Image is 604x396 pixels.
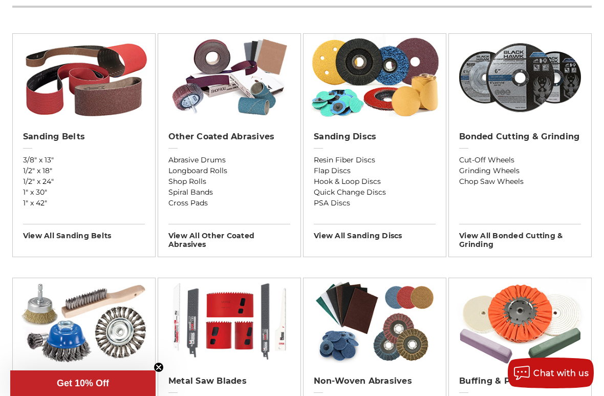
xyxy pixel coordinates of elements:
[314,187,436,198] a: Quick Change Discs
[459,376,581,386] h2: Buffing & Polishing
[508,358,594,388] button: Chat with us
[314,132,436,142] h2: Sanding Discs
[23,155,145,165] a: 3/8" x 13"
[168,224,290,249] h3: View All other coated abrasives
[163,34,296,121] img: Other Coated Abrasives
[23,165,145,176] a: 1/2" x 18"
[168,176,290,187] a: Shop Rolls
[314,165,436,176] a: Flap Discs
[168,155,290,165] a: Abrasive Drums
[533,368,589,378] span: Chat with us
[459,132,581,142] h2: Bonded Cutting & Grinding
[18,34,150,121] img: Sanding Belts
[459,224,581,249] h3: View All bonded cutting & grinding
[154,362,164,372] button: Close teaser
[314,176,436,187] a: Hook & Loop Discs
[314,224,436,240] h3: View All sanding discs
[309,278,441,365] img: Non-woven Abrasives
[314,376,436,386] h2: Non-woven Abrasives
[168,187,290,198] a: Spiral Bands
[459,176,581,187] a: Chop Saw Wheels
[23,176,145,187] a: 1/2" x 24"
[23,224,145,240] h3: View All sanding belts
[314,155,436,165] a: Resin Fiber Discs
[454,278,587,365] img: Buffing & Polishing
[168,165,290,176] a: Longboard Rolls
[23,132,145,142] h2: Sanding Belts
[10,370,156,396] div: Get 10% OffClose teaser
[57,378,109,388] span: Get 10% Off
[23,198,145,209] a: 1" x 42"
[23,187,145,198] a: 1" x 30"
[168,376,290,386] h2: Metal Saw Blades
[168,198,290,209] a: Cross Pads
[459,155,581,165] a: Cut-Off Wheels
[168,132,290,142] h2: Other Coated Abrasives
[309,34,441,121] img: Sanding Discs
[314,198,436,209] a: PSA Discs
[454,34,587,121] img: Bonded Cutting & Grinding
[18,278,150,365] img: Wire Wheels & Brushes
[163,278,296,365] img: Metal Saw Blades
[459,165,581,176] a: Grinding Wheels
